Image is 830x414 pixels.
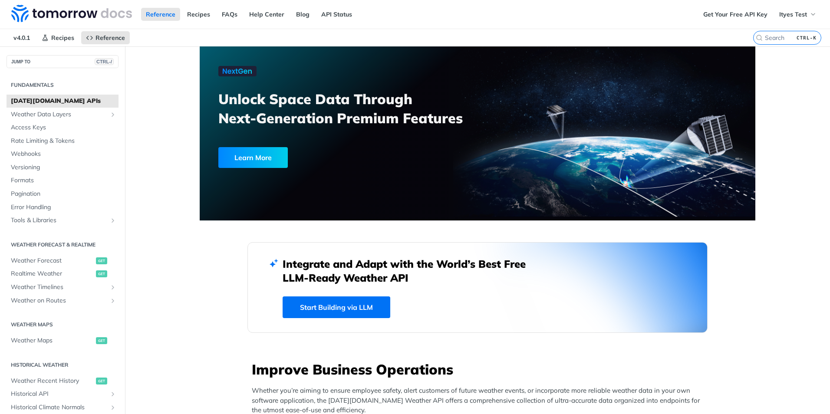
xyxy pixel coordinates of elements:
h2: Historical Weather [7,361,119,369]
button: Show subpages for Historical Climate Normals [109,404,116,411]
button: Ityes Test [774,8,821,21]
span: Weather Data Layers [11,110,107,119]
span: Ityes Test [779,10,807,18]
span: Historical Climate Normals [11,403,107,412]
button: Show subpages for Weather Data Layers [109,111,116,118]
img: NextGen [218,66,257,76]
a: [DATE][DOMAIN_NAME] APIs [7,95,119,108]
span: Weather Maps [11,336,94,345]
a: Historical Climate NormalsShow subpages for Historical Climate Normals [7,401,119,414]
a: Webhooks [7,148,119,161]
span: Weather Timelines [11,283,107,292]
span: Access Keys [11,123,116,132]
a: Help Center [244,8,289,21]
a: Weather Forecastget [7,254,119,267]
a: Weather Recent Historyget [7,375,119,388]
span: [DATE][DOMAIN_NAME] APIs [11,97,116,105]
span: get [96,270,107,277]
span: Tools & Libraries [11,216,107,225]
img: Tomorrow.io Weather API Docs [11,5,132,22]
span: Recipes [51,34,74,42]
button: Show subpages for Weather on Routes [109,297,116,304]
h2: Fundamentals [7,81,119,89]
span: Realtime Weather [11,269,94,278]
span: CTRL-/ [95,58,114,65]
h3: Improve Business Operations [252,360,708,379]
button: Show subpages for Tools & Libraries [109,217,116,224]
h2: Integrate and Adapt with the World’s Best Free LLM-Ready Weather API [283,257,539,285]
a: Recipes [182,8,215,21]
a: Start Building via LLM [283,296,390,318]
span: get [96,257,107,264]
a: Versioning [7,161,119,174]
span: Weather Recent History [11,377,94,385]
kbd: CTRL-K [794,33,819,42]
a: Rate Limiting & Tokens [7,135,119,148]
span: Weather on Routes [11,296,107,305]
span: Rate Limiting & Tokens [11,137,116,145]
span: Webhooks [11,150,116,158]
span: Weather Forecast [11,256,94,265]
button: Show subpages for Weather Timelines [109,284,116,291]
a: Reference [141,8,180,21]
a: Error Handling [7,201,119,214]
a: FAQs [217,8,242,21]
a: Pagination [7,187,119,200]
span: Historical API [11,390,107,398]
a: Tools & LibrariesShow subpages for Tools & Libraries [7,214,119,227]
a: Weather on RoutesShow subpages for Weather on Routes [7,294,119,307]
a: Get Your Free API Key [698,8,772,21]
button: JUMP TOCTRL-/ [7,55,119,68]
span: Formats [11,176,116,185]
a: Learn More [218,147,433,168]
a: Historical APIShow subpages for Historical API [7,388,119,401]
a: Weather Mapsget [7,334,119,347]
a: Blog [291,8,314,21]
svg: Search [756,34,763,41]
a: Formats [7,174,119,187]
button: Show subpages for Historical API [109,391,116,398]
h3: Unlock Space Data Through Next-Generation Premium Features [218,89,487,128]
a: Weather TimelinesShow subpages for Weather Timelines [7,281,119,294]
a: Recipes [37,31,79,44]
span: Versioning [11,163,116,172]
a: Reference [81,31,130,44]
a: Access Keys [7,121,119,134]
a: Weather Data LayersShow subpages for Weather Data Layers [7,108,119,121]
span: Error Handling [11,203,116,212]
a: API Status [316,8,357,21]
span: v4.0.1 [9,31,35,44]
span: Pagination [11,190,116,198]
div: Learn More [218,147,288,168]
a: Realtime Weatherget [7,267,119,280]
h2: Weather Forecast & realtime [7,241,119,249]
span: get [96,378,107,384]
span: Reference [96,34,125,42]
h2: Weather Maps [7,321,119,329]
span: get [96,337,107,344]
